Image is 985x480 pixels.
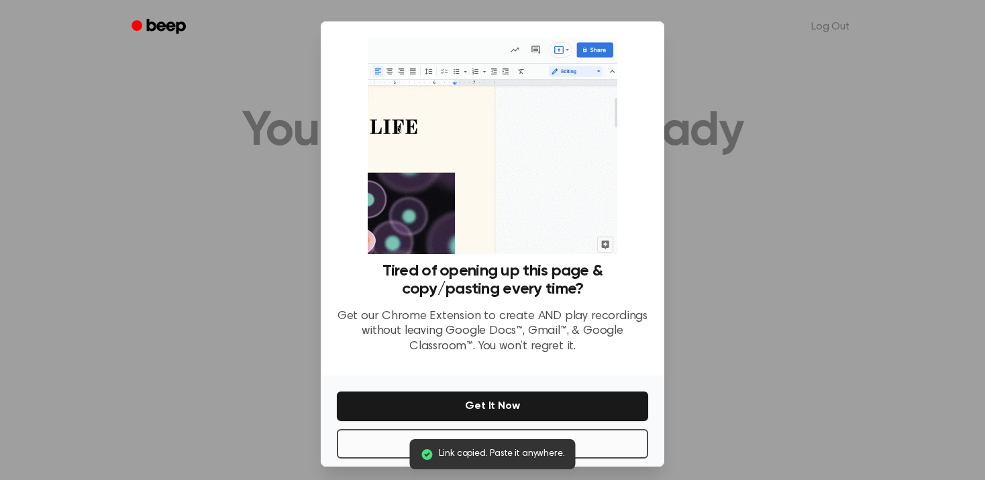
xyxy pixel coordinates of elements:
button: No Thanks [337,429,648,459]
p: Get our Chrome Extension to create AND play recordings without leaving Google Docs™, Gmail™, & Go... [337,309,648,355]
span: Link copied. Paste it anywhere. [439,447,564,461]
img: Beep extension in action [368,38,617,254]
button: Get It Now [337,392,648,421]
a: Log Out [798,11,863,43]
a: Beep [122,14,198,40]
h3: Tired of opening up this page & copy/pasting every time? [337,262,648,298]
